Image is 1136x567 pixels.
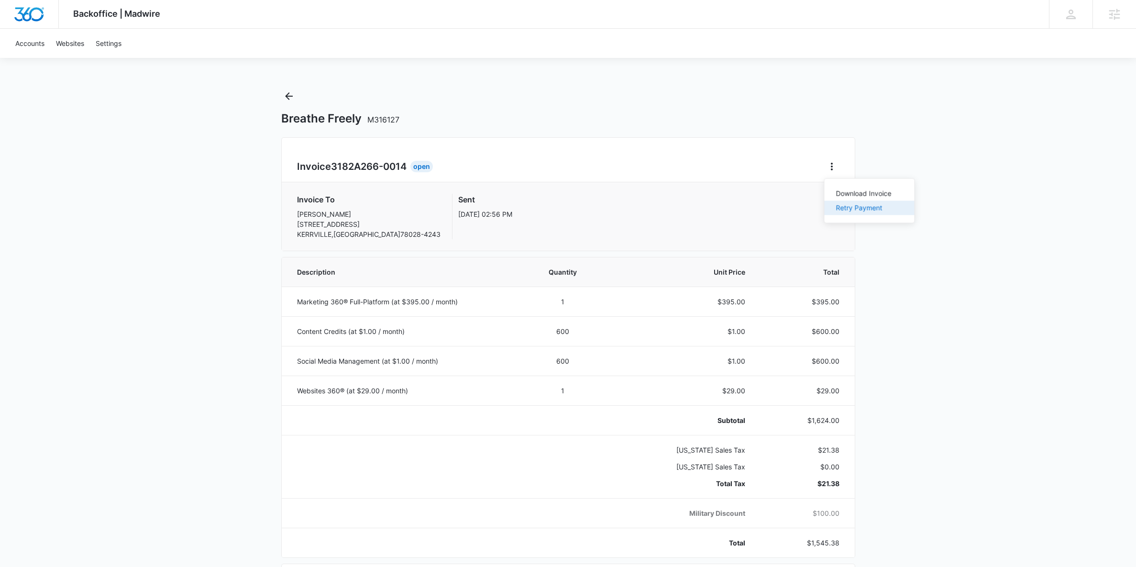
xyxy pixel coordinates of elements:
a: Download Invoice [836,189,892,198]
button: Home [824,159,839,174]
span: Total [768,267,839,277]
p: $600.00 [768,356,839,366]
p: Websites 360® (at $29.00 / month) [297,386,509,396]
p: Social Media Management (at $1.00 / month) [297,356,509,366]
button: Download Invoice [825,187,915,201]
p: $395.00 [768,297,839,307]
p: $395.00 [617,297,745,307]
button: Retry Payment [825,201,915,215]
p: $1.00 [617,356,745,366]
p: $1,545.38 [768,538,839,548]
p: $1.00 [617,326,745,336]
td: 600 [521,346,606,376]
p: $21.38 [768,478,839,489]
p: [US_STATE] Sales Tax [617,445,745,455]
p: Content Credits (at $1.00 / month) [297,326,509,336]
a: Websites [50,29,90,58]
span: 3182A266-0014 [331,161,407,172]
span: M316127 [367,115,399,124]
h3: Sent [458,194,512,205]
h2: Invoice [297,159,410,174]
h1: Breathe Freely [281,111,399,126]
p: Total Tax [617,478,745,489]
p: $0.00 [768,462,839,472]
div: Open [410,161,433,172]
p: [PERSON_NAME] [STREET_ADDRESS] KERRVILLE , [GEOGRAPHIC_DATA] 78028-4243 [297,209,441,239]
a: Settings [90,29,127,58]
p: Marketing 360® Full-Platform (at $395.00 / month) [297,297,509,307]
p: $100.00 [768,508,839,518]
p: [US_STATE] Sales Tax [617,462,745,472]
p: $29.00 [617,386,745,396]
p: $600.00 [768,326,839,336]
p: Military Discount [617,508,745,518]
td: 1 [521,376,606,405]
p: $29.00 [768,386,839,396]
td: 1 [521,287,606,316]
div: Retry Payment [836,205,892,211]
a: Accounts [10,29,50,58]
p: Total [617,538,745,548]
p: $1,624.00 [768,415,839,425]
p: $21.38 [768,445,839,455]
span: Unit Price [617,267,745,277]
button: Back [281,89,297,104]
p: [DATE] 02:56 PM [458,209,512,219]
span: Quantity [532,267,594,277]
h3: Invoice To [297,194,441,205]
p: Subtotal [617,415,745,425]
td: 600 [521,316,606,346]
span: Backoffice | Madwire [73,9,160,19]
span: Description [297,267,509,277]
